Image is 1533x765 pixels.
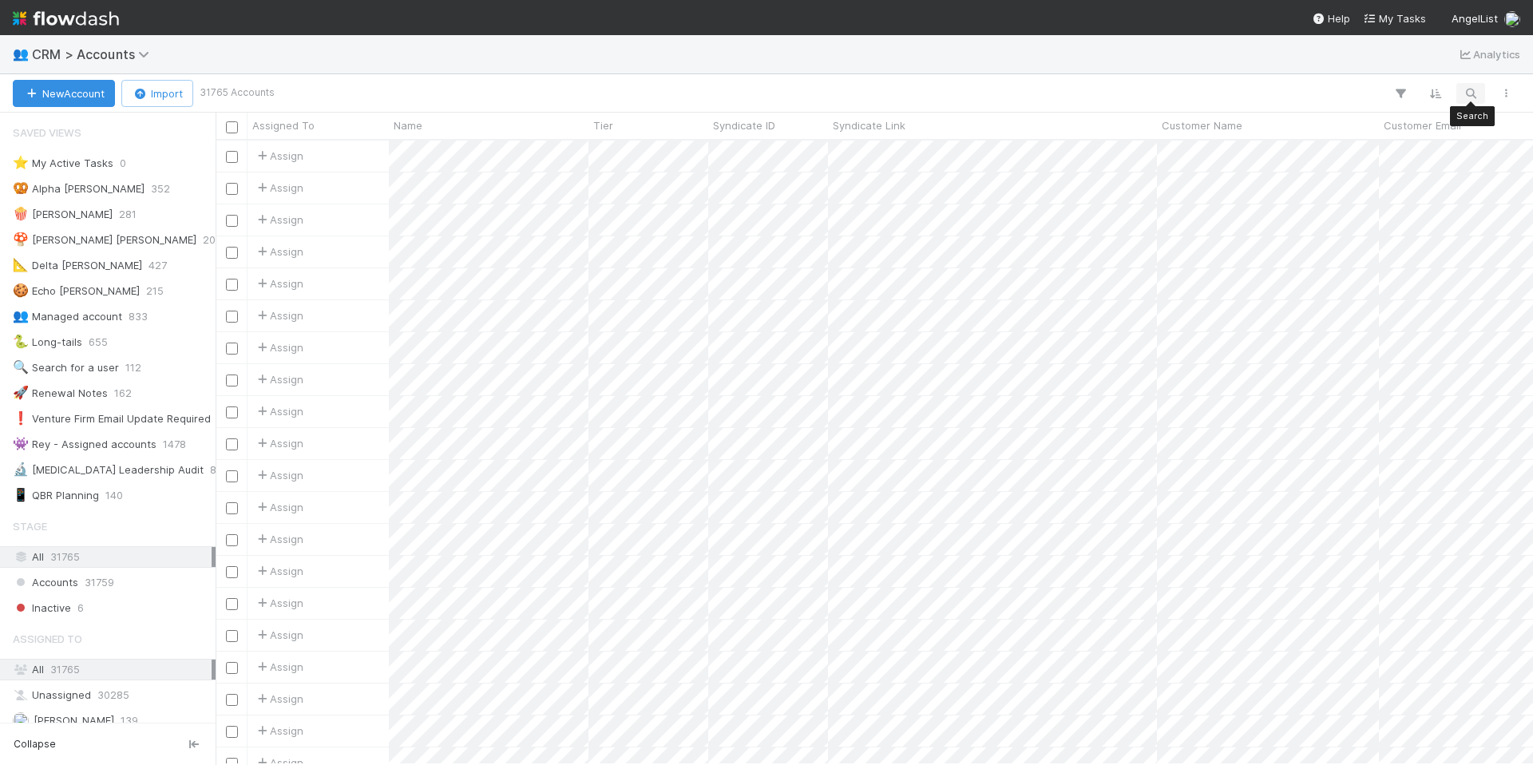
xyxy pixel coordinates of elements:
[13,486,99,505] div: QBR Planning
[252,117,315,133] span: Assigned To
[226,598,238,610] input: Toggle Row Selected
[119,204,137,224] span: 281
[13,309,29,323] span: 👥
[13,179,145,199] div: Alpha [PERSON_NAME]
[1363,12,1426,25] span: My Tasks
[1504,11,1520,27] img: avatar_a2d05fec-0a57-4266-8476-74cda3464b0e.png
[1162,117,1242,133] span: Customer Name
[13,335,29,348] span: 🐍
[89,332,108,352] span: 655
[226,183,238,195] input: Toggle Row Selected
[13,283,29,297] span: 🍪
[34,714,114,727] span: [PERSON_NAME]
[1452,12,1498,25] span: AngelList
[254,627,303,643] div: Assign
[13,204,113,224] div: [PERSON_NAME]
[13,281,140,301] div: Echo [PERSON_NAME]
[254,307,303,323] span: Assign
[226,502,238,514] input: Toggle Row Selected
[13,409,211,429] div: Venture Firm Email Update Required
[13,460,204,480] div: [MEDICAL_DATA] Leadership Audit
[13,383,108,403] div: Renewal Notes
[226,215,238,227] input: Toggle Row Selected
[226,566,238,578] input: Toggle Row Selected
[13,230,196,250] div: [PERSON_NAME] [PERSON_NAME]
[254,371,303,387] span: Assign
[121,711,138,731] span: 139
[254,435,303,451] div: Assign
[13,181,29,195] span: 🥨
[254,659,303,675] div: Assign
[120,153,126,173] span: 0
[151,179,170,199] span: 352
[13,462,29,476] span: 🔬
[254,531,303,547] span: Assign
[14,737,56,751] span: Collapse
[77,598,84,618] span: 6
[254,595,303,611] span: Assign
[254,499,303,515] span: Assign
[13,47,29,61] span: 👥
[226,630,238,642] input: Toggle Row Selected
[13,332,82,352] div: Long-tails
[226,470,238,482] input: Toggle Row Selected
[394,117,422,133] span: Name
[13,685,212,705] div: Unassigned
[226,343,238,355] input: Toggle Row Selected
[254,691,303,707] div: Assign
[254,339,303,355] div: Assign
[226,375,238,386] input: Toggle Row Selected
[13,573,78,593] span: Accounts
[13,411,29,425] span: ❗
[254,180,303,196] div: Assign
[125,358,141,378] span: 112
[13,5,119,32] img: logo-inverted-e16ddd16eac7371096b0.svg
[210,460,229,480] span: 899
[593,117,613,133] span: Tier
[226,279,238,291] input: Toggle Row Selected
[1363,10,1426,26] a: My Tasks
[203,230,222,250] span: 203
[32,46,157,62] span: CRM > Accounts
[13,547,212,567] div: All
[13,386,29,399] span: 🚀
[226,726,238,738] input: Toggle Row Selected
[226,438,238,450] input: Toggle Row Selected
[121,80,193,107] button: Import
[1457,45,1520,64] a: Analytics
[163,434,186,454] span: 1478
[50,547,80,567] span: 31765
[254,212,303,228] span: Assign
[226,406,238,418] input: Toggle Row Selected
[13,358,119,378] div: Search for a user
[1312,10,1350,26] div: Help
[226,151,238,163] input: Toggle Row Selected
[13,80,115,107] button: NewAccount
[254,467,303,483] div: Assign
[254,275,303,291] span: Assign
[85,573,114,593] span: 31759
[254,563,303,579] span: Assign
[200,85,275,100] small: 31765 Accounts
[129,307,148,327] span: 833
[254,723,303,739] span: Assign
[13,307,122,327] div: Managed account
[254,403,303,419] span: Assign
[13,207,29,220] span: 🍿
[13,360,29,374] span: 🔍
[13,117,81,149] span: Saved Views
[13,660,212,680] div: All
[254,148,303,164] span: Assign
[1384,117,1461,133] span: Customer Email
[833,117,905,133] span: Syndicate Link
[226,662,238,674] input: Toggle Row Selected
[254,244,303,260] span: Assign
